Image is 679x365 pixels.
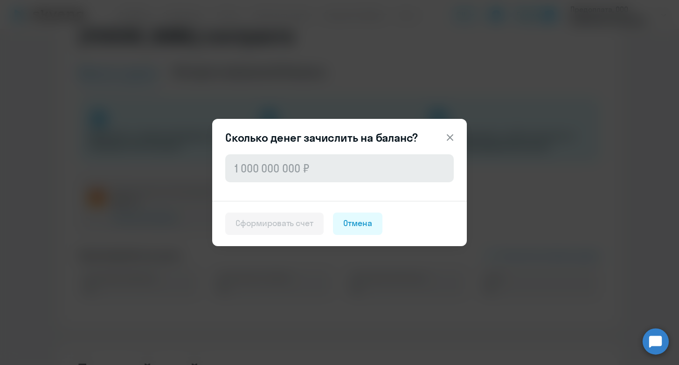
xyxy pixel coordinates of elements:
button: Сформировать счет [225,213,324,235]
header: Сколько денег зачислить на баланс? [212,130,467,145]
button: Отмена [333,213,382,235]
input: 1 000 000 000 ₽ [225,154,454,182]
div: Отмена [343,217,372,229]
div: Сформировать счет [236,217,313,229]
